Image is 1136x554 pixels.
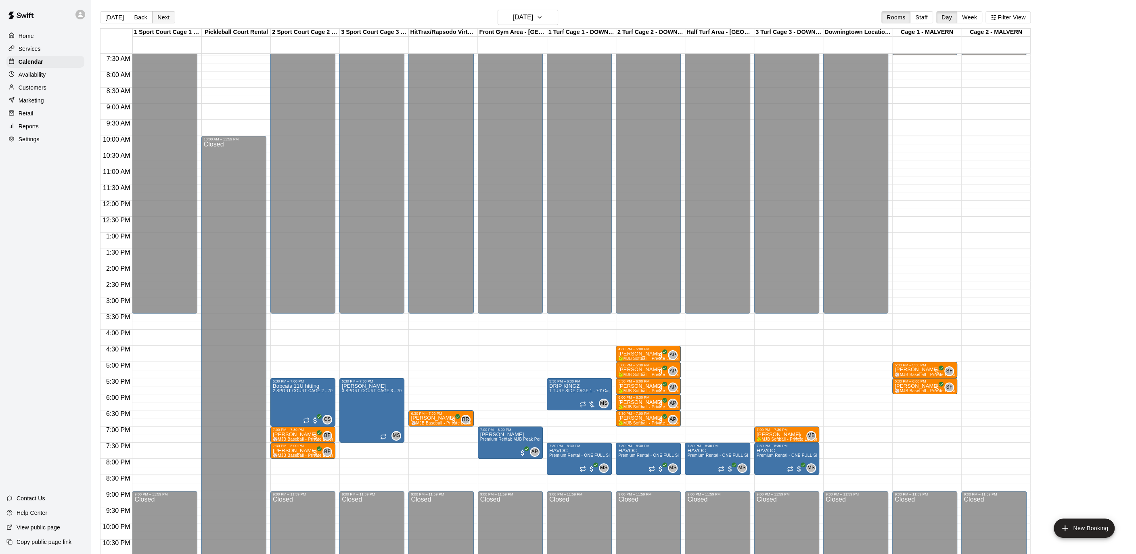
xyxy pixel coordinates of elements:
span: BF [324,448,331,456]
div: Half Turf Area - [GEOGRAPHIC_DATA] [685,29,754,36]
span: MB [807,432,815,440]
div: Services [6,43,84,55]
div: Shawn Frye [944,366,954,376]
div: 7:30 PM – 8:00 PM: Larry Focht [270,443,335,459]
p: Reports [19,122,39,130]
div: 5:00 PM – 5:30 PM: Charlie Newman [892,362,957,378]
span: Alexa Peterson [671,399,678,408]
div: Shawn Frye [944,383,954,392]
span: 11:30 AM [101,184,132,191]
div: Cory Sawka (1) [322,415,332,424]
h6: [DATE] [513,12,533,23]
span: 4:30 PM [104,346,132,353]
div: 5:30 PM – 7:30 PM [342,379,402,383]
div: Alexa Peterson [668,399,678,408]
span: 10:00 AM [101,136,132,143]
button: Back [129,11,153,23]
span: Alexa Peterson [671,350,678,360]
span: All customers have paid [933,368,941,376]
span: AP [669,367,676,375]
span: 2:00 PM [104,265,132,272]
span: 6:00 PM [104,394,132,401]
button: Week [957,11,982,23]
span: Michelle Sawka (Instructor / Owner / Operator) [741,463,747,473]
span: Michelle Sawka (Instructor / Owner / Operator) [395,431,401,441]
span: Premium Rental - ONE FULL SIDE OF MJB - 60'x100' Turf and Three 55' Retractable Cages [618,453,795,458]
span: All customers have paid [657,384,665,392]
div: 2 Sport Court Cage 2 - DOWNINGTOWN [271,29,340,36]
div: 5:30 PM – 6:30 PM: DRIP KINGZ [547,378,612,410]
a: Reports [6,120,84,132]
span: MS [600,399,608,408]
span: 12:00 PM [100,201,132,207]
span: Recurring event [795,433,801,440]
div: 6:00 PM – 6:30 PM: Abby Halstead [616,394,681,410]
div: 5:30 PM – 6:00 PM [618,379,678,383]
a: Availability [6,69,84,81]
span: MS [393,432,400,440]
div: 7:30 PM – 8:30 PM [549,444,609,448]
span: ⚾️MJB Baseball - Private Lesson - 30 Minute - [GEOGRAPHIC_DATA] LOCATION⚾️ [895,389,1057,393]
span: 6:30 PM [104,410,132,417]
div: 4:30 PM – 5:00 PM: Maddy Mozdzen [616,346,681,362]
div: 9:00 PM – 11:59 PM [134,492,195,496]
div: Front Gym Area - [GEOGRAPHIC_DATA] [478,29,547,36]
div: 9:00 PM – 11:59 PM [273,492,333,496]
span: ⚾️MJB Baseball - Private Lesson - 30 Minute - [GEOGRAPHIC_DATA] LOCATION⚾️ [895,372,1057,377]
span: All customers have paid [657,352,665,360]
span: Shawn Frye [948,366,954,376]
div: 7:00 PM – 7:30 PM [273,428,333,432]
span: All customers have paid [588,465,596,473]
span: 9:30 AM [105,120,132,127]
p: View public page [17,523,60,531]
button: Rooms [881,11,910,23]
div: 9:00 PM – 11:59 PM [964,492,1024,496]
span: 8:30 AM [105,88,132,94]
span: All customers have paid [519,449,527,457]
span: All customers have paid [657,416,665,424]
span: Alexa Peterson [671,415,678,424]
div: Michelle Sawka (Instructor / Owner / Operator) [391,431,401,441]
span: ⚾️MJB Baseball - Private Lesson - 30 Minute - [GEOGRAPHIC_DATA] LOCATION⚾️ [273,437,435,441]
span: AP [531,448,538,456]
p: Copy public page link [17,538,71,546]
div: 7:30 PM – 8:30 PM: HAVOC [616,443,681,475]
p: Services [19,45,41,53]
span: All customers have paid [657,368,665,376]
span: 4:00 PM [104,330,132,337]
span: CS [324,416,331,424]
div: Alexa Peterson [668,383,678,392]
span: 2 SPORT COURT CAGE 2 - 70' Cage - Pitching Machines - SPORT COURT SIDE-[GEOGRAPHIC_DATA] [273,389,475,393]
span: 5:30 PM [104,378,132,385]
div: 7:30 PM – 8:00 PM [273,444,333,448]
div: 5:30 PM – 6:00 PM [895,379,955,383]
span: Recurring event [580,401,586,408]
a: Home [6,30,84,42]
span: RR [462,416,469,424]
div: Alexa Peterson [668,350,678,360]
div: Cage 1 - MALVERN [892,29,961,36]
div: 6:30 PM – 7:00 PM: Tommy Lemon [408,410,473,426]
div: 7:00 PM – 7:30 PM: mikayla lesson [754,426,819,443]
span: All customers have paid [795,465,803,473]
div: 5:30 PM – 7:00 PM: Bobcats 11U hitting [270,378,335,426]
span: Alexa Peterson [533,447,540,457]
span: All customers have paid [657,465,665,473]
span: 11:00 AM [101,168,132,175]
p: Home [19,32,34,40]
span: Premium Rental - ONE FULL SIDE OF MJB - 60'x100' Turf and Three 55' Retractable Cages [687,453,864,458]
div: Michelle Sawka (Instructor / Owner / Operator) [737,463,747,473]
span: BF [324,432,331,440]
div: 9:00 PM – 11:59 PM [687,492,747,496]
div: 2 Turf Cage 2 - DOWNINGTOWN [616,29,685,36]
div: 9:00 PM – 11:59 PM [895,492,955,496]
a: Settings [6,133,84,145]
span: AP [669,416,676,424]
span: All customers have paid [933,384,941,392]
div: 5:00 PM – 5:30 PM [895,363,955,367]
div: Alexa Peterson [530,447,540,457]
span: AP [669,383,676,391]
